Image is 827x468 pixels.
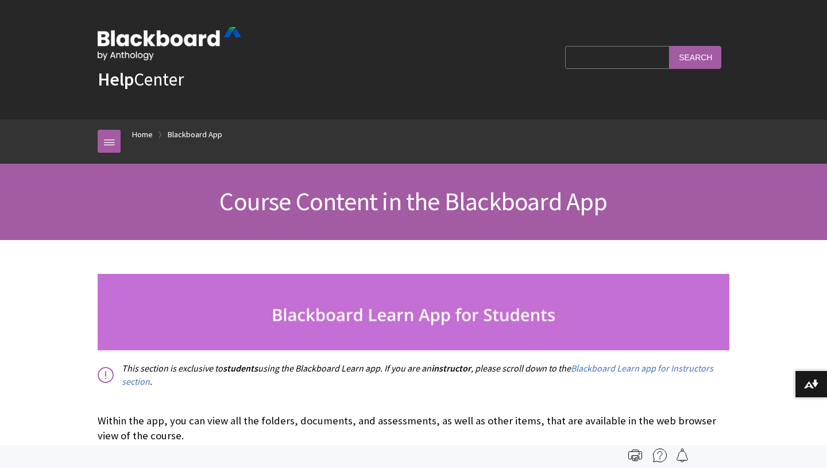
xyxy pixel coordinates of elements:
[98,399,729,444] p: Within the app, you can view all the folders, documents, and assessments, as well as other items,...
[653,448,667,462] img: More help
[98,362,729,388] p: This section is exclusive to using the Blackboard Learn app. If you are an , please scroll down t...
[223,362,258,374] span: students
[431,362,471,374] span: instructor
[98,27,241,60] img: Blackboard by Anthology
[670,46,721,68] input: Search
[122,362,713,387] a: Blackboard Learn app for Instructors section
[98,274,729,350] img: studnets_banner
[98,68,184,91] a: HelpCenter
[168,127,222,142] a: Blackboard App
[628,448,642,462] img: Print
[219,185,607,217] span: Course Content in the Blackboard App
[98,68,134,91] strong: Help
[132,127,153,142] a: Home
[675,448,689,462] img: Follow this page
